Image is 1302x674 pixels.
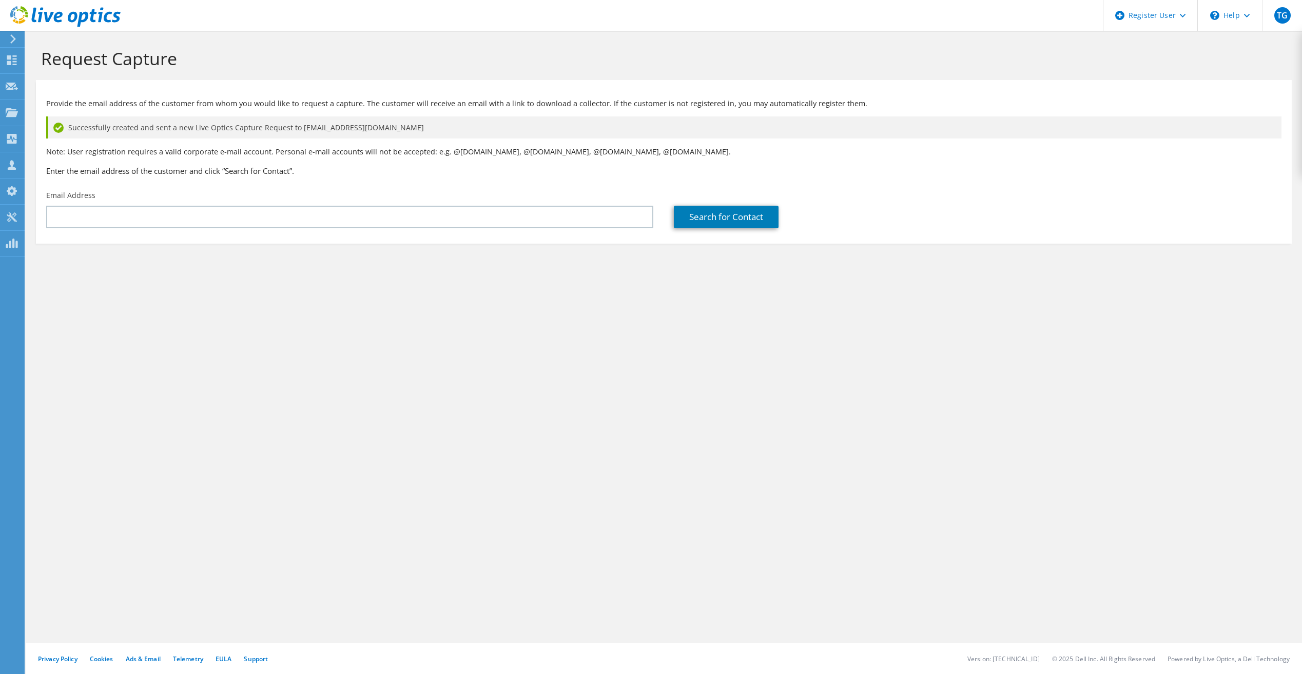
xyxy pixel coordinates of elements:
[1168,655,1290,663] li: Powered by Live Optics, a Dell Technology
[68,122,424,133] span: Successfully created and sent a new Live Optics Capture Request to [EMAIL_ADDRESS][DOMAIN_NAME]
[46,190,95,201] label: Email Address
[173,655,203,663] a: Telemetry
[46,146,1281,157] p: Note: User registration requires a valid corporate e-mail account. Personal e-mail accounts will ...
[1210,11,1219,20] svg: \n
[38,655,77,663] a: Privacy Policy
[1274,7,1291,24] span: TG
[41,48,1281,69] h1: Request Capture
[126,655,161,663] a: Ads & Email
[1052,655,1155,663] li: © 2025 Dell Inc. All Rights Reserved
[674,206,779,228] a: Search for Contact
[46,98,1281,109] p: Provide the email address of the customer from whom you would like to request a capture. The cust...
[46,165,1281,176] h3: Enter the email address of the customer and click “Search for Contact”.
[244,655,268,663] a: Support
[967,655,1040,663] li: Version: [TECHNICAL_ID]
[90,655,113,663] a: Cookies
[216,655,231,663] a: EULA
